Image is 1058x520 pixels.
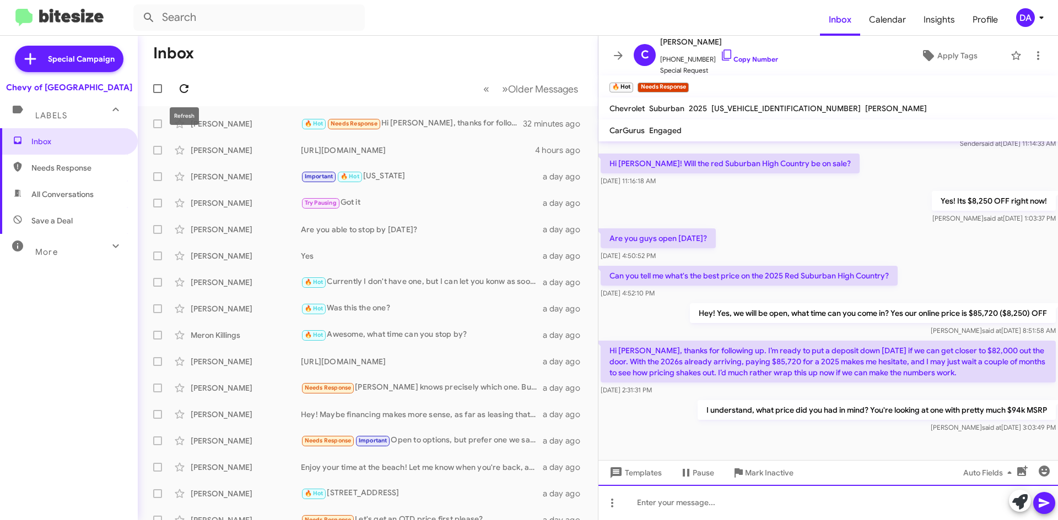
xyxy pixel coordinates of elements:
span: Engaged [649,125,682,135]
p: I understand, what price did you had in mind? You're looking at one with pretty much $94k MSRP [698,400,1056,420]
small: 🔥 Hot [609,83,633,92]
span: [PHONE_NUMBER] [660,48,778,65]
span: Special Campaign [48,53,115,64]
div: a day ago [543,277,589,288]
button: DA [1007,8,1046,27]
div: 32 minutes ago [523,118,589,129]
div: [PERSON_NAME] [191,356,301,367]
span: 🔥 Hot [305,305,323,312]
div: a day ago [543,409,589,420]
input: Search [133,4,365,31]
span: Suburban [649,103,684,113]
button: Templates [598,463,671,483]
div: a day ago [543,462,589,473]
div: a day ago [543,303,589,314]
span: 2025 [689,103,707,113]
div: [PERSON_NAME] [191,409,301,420]
div: [PERSON_NAME] [191,145,301,156]
span: 🔥 Hot [341,173,359,180]
div: [URL][DOMAIN_NAME] [301,145,535,156]
div: Open to options, but prefer one we saw with the black grill, moving console/power mirrors are a m... [301,434,543,447]
span: [DATE] 2:31:31 PM [601,386,652,394]
span: Important [305,173,333,180]
span: Sender [DATE] 11:14:33 AM [960,139,1056,147]
span: Older Messages [508,83,578,95]
span: Needs Response [31,162,125,173]
div: Hi [PERSON_NAME], thanks for following up. I’m ready to put a deposit down [DATE] if we can get c... [301,117,523,130]
span: Labels [35,111,67,121]
div: Yes [301,250,543,261]
div: Was this the one? [301,302,543,315]
div: [PERSON_NAME] [191,198,301,209]
div: a day ago [543,435,589,446]
button: Mark Inactive [723,463,802,483]
nav: Page navigation example [477,78,585,100]
div: [PERSON_NAME] [191,462,301,473]
span: Needs Response [305,384,352,391]
span: 🔥 Hot [305,120,323,127]
span: said at [982,423,1001,431]
span: 🔥 Hot [305,331,323,338]
div: a day ago [543,198,589,209]
div: Meron Killings [191,330,301,341]
div: Enjoy your time at the beach! Let me know when you're back, and we can schedule a visit to explor... [301,462,543,473]
div: a day ago [543,224,589,235]
div: a day ago [543,171,589,182]
div: Are you able to stop by [DATE]? [301,224,543,235]
span: [PERSON_NAME] [DATE] 8:51:58 AM [931,326,1056,335]
p: Hi [PERSON_NAME]! Will the red Suburban High Country be on sale? [601,154,860,173]
span: Save a Deal [31,215,73,226]
div: [PERSON_NAME] [191,171,301,182]
button: Apply Tags [892,46,1005,65]
div: [PERSON_NAME] [191,224,301,235]
a: Profile [964,4,1007,36]
div: [PERSON_NAME] knows precisely which one. But it's a 2025 white premier. [301,381,543,394]
p: Hi [PERSON_NAME], thanks for following up. I’m ready to put a deposit down [DATE] if we can get c... [601,341,1056,382]
div: [URL][DOMAIN_NAME] [301,356,543,367]
div: [PERSON_NAME] [191,435,301,446]
span: Important [359,437,387,444]
span: Chevrolet [609,103,645,113]
span: All Conversations [31,189,94,200]
div: [PERSON_NAME] [191,303,301,314]
div: a day ago [543,356,589,367]
div: a day ago [543,488,589,499]
span: [PERSON_NAME] [660,35,778,48]
span: Needs Response [331,120,377,127]
a: Calendar [860,4,915,36]
span: said at [984,214,1003,222]
button: Next [495,78,585,100]
span: Inbox [31,136,125,147]
span: « [483,82,489,96]
a: Insights [915,4,964,36]
a: Copy Number [720,55,778,63]
span: [DATE] 4:50:52 PM [601,251,656,260]
span: More [35,247,58,257]
div: [PERSON_NAME] [191,118,301,129]
p: Hey! Yes, we will be open, what time can you come in? Yes our online price is $85,720 ($8,250) OFF [690,303,1056,323]
span: Pause [693,463,714,483]
span: Try Pausing [305,199,337,206]
span: [PERSON_NAME] [865,103,927,113]
a: Inbox [820,4,860,36]
button: Previous [477,78,496,100]
div: [PERSON_NAME] [191,250,301,261]
div: a day ago [543,250,589,261]
div: Refresh [170,107,199,125]
small: Needs Response [638,83,688,92]
span: 🔥 Hot [305,490,323,497]
span: Needs Response [305,437,352,444]
div: [PERSON_NAME] [191,488,301,499]
div: [STREET_ADDRESS] [301,487,543,500]
p: Yes! Its $8,250 OFF right now! [932,191,1056,211]
h1: Inbox [153,45,194,62]
span: » [502,82,508,96]
div: Chevy of [GEOGRAPHIC_DATA] [6,82,132,93]
span: said at [982,326,1001,335]
span: C [641,46,649,64]
div: a day ago [543,330,589,341]
span: Mark Inactive [745,463,793,483]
